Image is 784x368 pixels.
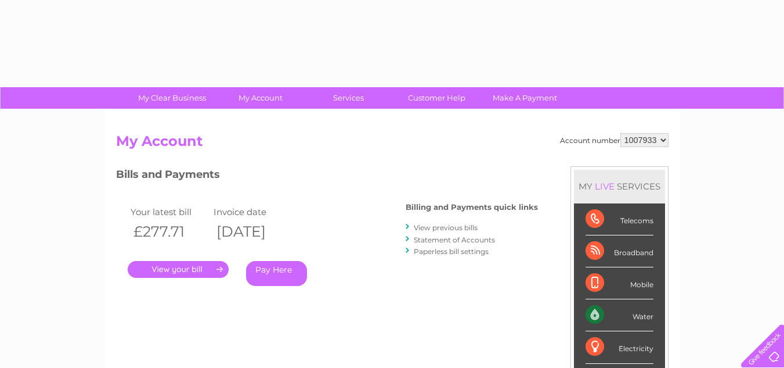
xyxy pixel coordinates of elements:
[116,166,538,187] h3: Bills and Payments
[477,87,573,109] a: Make A Payment
[128,220,211,244] th: £277.71
[414,247,489,256] a: Paperless bill settings
[406,203,538,212] h4: Billing and Payments quick links
[116,133,669,155] h2: My Account
[389,87,485,109] a: Customer Help
[124,87,220,109] a: My Clear Business
[586,267,653,299] div: Mobile
[211,220,294,244] th: [DATE]
[212,87,308,109] a: My Account
[586,203,653,235] div: Telecoms
[574,170,665,203] div: MY SERVICES
[246,261,307,286] a: Pay Here
[586,235,653,267] div: Broadband
[414,223,478,232] a: View previous bills
[414,235,495,244] a: Statement of Accounts
[592,181,617,192] div: LIVE
[586,299,653,331] div: Water
[128,261,229,278] a: .
[586,331,653,363] div: Electricity
[301,87,396,109] a: Services
[560,133,669,147] div: Account number
[211,204,294,220] td: Invoice date
[128,204,211,220] td: Your latest bill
